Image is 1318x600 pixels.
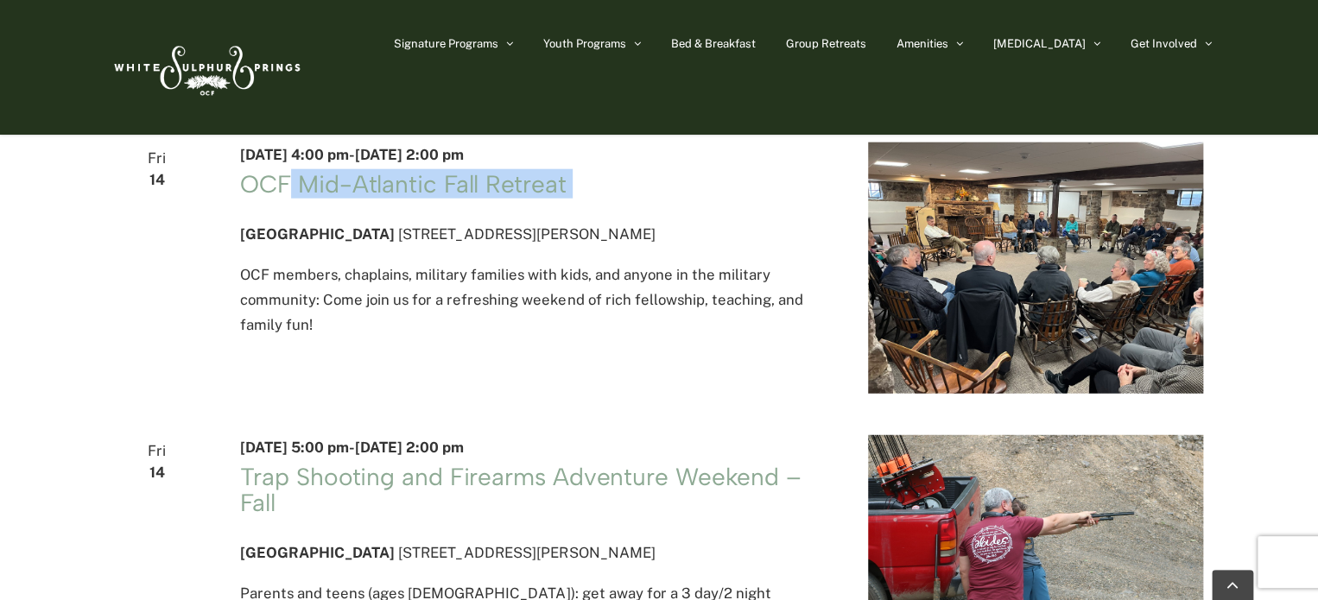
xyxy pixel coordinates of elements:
img: White Sulphur Springs Logo [106,27,305,108]
time: - [240,439,464,456]
span: Youth Programs [543,38,626,49]
span: Bed & Breakfast [671,38,756,49]
span: [MEDICAL_DATA] [993,38,1086,49]
span: Fri [115,439,199,464]
span: Fri [115,146,199,171]
span: Get Involved [1131,38,1197,49]
img: FD95841C-0755-4637-9F23-7F34A25E6647_1_105_c [868,142,1203,394]
span: 14 [115,167,199,193]
a: OCF Mid-Atlantic Fall Retreat [240,169,566,199]
span: Signature Programs [394,38,498,49]
span: [DATE] 4:00 pm [240,146,349,163]
span: [GEOGRAPHIC_DATA] [240,544,395,561]
time: - [240,146,464,163]
span: [DATE] 2:00 pm [355,439,464,456]
span: [GEOGRAPHIC_DATA] [240,225,395,243]
span: [DATE] 2:00 pm [355,146,464,163]
a: Trap Shooting and Firearms Adventure Weekend – Fall [240,462,801,517]
p: OCF members, chaplains, military families with kids, and anyone in the military community: Come j... [240,262,827,338]
span: 14 [115,460,199,485]
span: Group Retreats [786,38,866,49]
span: [STREET_ADDRESS][PERSON_NAME] [398,544,655,561]
span: [DATE] 5:00 pm [240,439,349,456]
span: Amenities [897,38,948,49]
span: [STREET_ADDRESS][PERSON_NAME] [398,225,655,243]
